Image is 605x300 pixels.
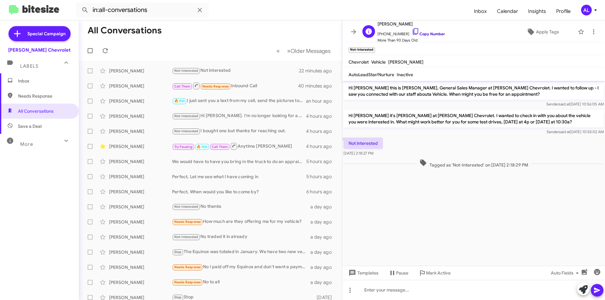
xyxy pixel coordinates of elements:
[109,234,172,240] div: [PERSON_NAME]
[109,204,172,210] div: [PERSON_NAME]
[546,102,604,106] span: Sender [DATE] 10:56:05 AM
[287,47,291,55] span: »
[310,264,337,270] div: a day ago
[523,2,551,20] a: Insights
[343,138,383,149] p: Not interested
[8,47,71,53] div: [PERSON_NAME] Chevrolet
[174,280,201,284] span: Needs Response
[306,158,337,165] div: 5 hours ago
[273,44,334,57] nav: Page navigation example
[174,114,199,118] span: Not-Interested
[172,97,306,105] div: I just sent you a text from my cell, send the pictures to that number
[299,83,337,89] div: 40 minutes ago
[377,28,445,37] span: [PHONE_NUMBER]
[197,145,207,149] span: 🔥 Hot
[18,93,72,99] span: Needs Response
[172,173,306,180] div: Perfect, Let me see what I have coming in
[202,84,229,88] span: Needs Response
[174,129,199,133] span: Not-Interested
[291,48,331,54] span: Older Messages
[299,68,337,74] div: 22 minutes ago
[581,5,592,15] div: AL
[310,204,337,210] div: a day ago
[492,2,523,20] a: Calendar
[510,26,575,37] button: Apply Tags
[109,143,172,150] div: [PERSON_NAME]
[174,235,199,239] span: Not-Interested
[559,129,570,134] span: said at
[9,26,71,41] a: Special Campaign
[172,142,306,150] div: Anytime [PERSON_NAME]
[343,82,604,100] p: Hi [PERSON_NAME] this is [PERSON_NAME], General Sales Manager at [PERSON_NAME] Chevrolet. I wante...
[109,158,172,165] div: [PERSON_NAME]
[417,159,531,168] span: Tagged as 'Not-Interested' on [DATE] 2:18:29 PM
[109,128,172,134] div: [PERSON_NAME]
[172,263,310,271] div: No I paid off my Equinox and don't want a payment for a while
[109,189,172,195] div: [PERSON_NAME]
[172,203,310,210] div: No thanks
[174,69,199,73] span: Not-Interested
[283,44,334,57] button: Next
[310,279,337,286] div: a day ago
[349,59,369,65] span: Chevrolet
[343,110,604,127] p: Hi [PERSON_NAME] it's [PERSON_NAME] at [PERSON_NAME] Chevrolet. I wanted to check in with you abo...
[397,72,413,77] span: Inactive
[109,249,172,255] div: [PERSON_NAME]
[174,295,182,299] span: Stop
[172,248,310,256] div: The Equinox was totaled in January. We have two new vehicles, neither of which we want to sell. P...
[377,37,445,43] span: More Than 90 Days Old
[347,267,378,279] span: Templates
[174,205,199,209] span: Not-Interested
[109,219,172,225] div: [PERSON_NAME]
[172,233,310,241] div: No traded it in already
[273,44,284,57] button: Previous
[172,279,310,286] div: No to all
[306,143,337,150] div: 4 hours ago
[172,67,299,74] div: Not interested
[109,68,172,74] div: [PERSON_NAME]
[109,173,172,180] div: [PERSON_NAME]
[546,267,586,279] button: Auto Fields
[310,234,337,240] div: a day ago
[172,158,306,165] div: We would have to have you bring in the truck to do an appraisal of the Truck, What day owrks for ...
[306,173,337,180] div: 5 hours ago
[172,82,299,90] div: Inbound Call
[396,267,408,279] span: Pause
[576,5,598,15] button: AL
[342,267,383,279] button: Templates
[109,279,172,286] div: [PERSON_NAME]
[18,108,54,114] span: All Conversations
[109,98,172,104] div: [PERSON_NAME]
[109,113,172,119] div: [PERSON_NAME]
[310,219,337,225] div: a day ago
[20,63,38,69] span: Labels
[172,189,306,195] div: Perfect, When would you like to come by?
[551,2,576,20] a: Profile
[172,112,306,120] div: Hi [PERSON_NAME]. I'm no longer looking for a vehicle at this time.
[174,220,201,224] span: Needs Response
[109,264,172,270] div: [PERSON_NAME]
[88,25,162,36] h1: All Conversations
[276,47,280,55] span: «
[174,84,191,88] span: Call Them
[306,128,337,134] div: 4 hours ago
[426,267,451,279] span: Mark Active
[551,267,581,279] span: Auto Fields
[469,2,492,20] a: Inbox
[109,83,172,89] div: [PERSON_NAME]
[547,129,604,134] span: Sender [DATE] 10:55:02 AM
[306,113,337,119] div: 4 hours ago
[349,47,375,53] small: Not-Interested
[306,98,337,104] div: an hour ago
[174,99,185,103] span: 🔥 Hot
[174,265,201,269] span: Needs Response
[349,72,394,77] span: AutoLeadStar/Nurture
[412,31,445,36] a: Copy Number
[172,127,306,135] div: I bought one but thanks for reaching out.
[310,249,337,255] div: a day ago
[388,59,423,65] span: [PERSON_NAME]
